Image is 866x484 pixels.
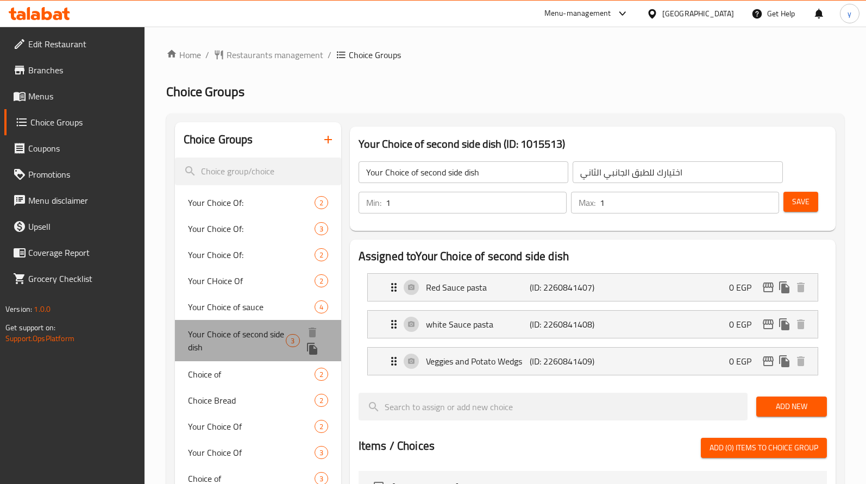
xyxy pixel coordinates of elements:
p: Min: [366,196,381,209]
button: Add (0) items to choice group [701,438,827,458]
span: Your Choice Of [188,420,315,433]
a: Support.OpsPlatform [5,331,74,345]
span: Choice of [188,368,315,381]
button: duplicate [776,353,793,369]
span: Restaurants management [227,48,323,61]
h2: Items / Choices [359,438,435,454]
div: Expand [368,348,818,375]
a: Menu disclaimer [4,187,145,213]
p: (ID: 2260841408) [530,318,599,331]
a: Upsell [4,213,145,240]
span: y [848,8,851,20]
span: Branches [28,64,136,77]
span: 3 [315,474,328,484]
span: 2 [315,395,328,406]
div: Choices [315,446,328,459]
a: Edit Restaurant [4,31,145,57]
div: Choices [315,248,328,261]
span: Your CHoice Of [188,274,315,287]
button: delete [793,279,809,296]
div: Your Choice of second side dish3deleteduplicate [175,320,341,361]
span: 3 [286,336,299,346]
span: Your Choice of sauce [188,300,315,313]
span: Menus [28,90,136,103]
span: 2 [315,422,328,432]
button: edit [760,279,776,296]
li: Expand [359,269,827,306]
span: 2 [315,198,328,208]
li: Expand [359,306,827,343]
span: Choice Groups [30,116,136,129]
div: Choices [315,394,328,407]
span: 2 [315,250,328,260]
span: Your Choice Of: [188,222,315,235]
span: Your Choice Of [188,446,315,459]
li: / [328,48,331,61]
div: Your CHoice Of2 [175,268,341,294]
button: delete [304,324,321,341]
span: Grocery Checklist [28,272,136,285]
button: duplicate [304,341,321,357]
span: 1.0.0 [34,302,51,316]
div: Choices [315,196,328,209]
p: Red Sauce pasta [426,281,530,294]
span: 2 [315,369,328,380]
a: Grocery Checklist [4,266,145,292]
h3: Your Choice of second side dish (ID: 1015513) [359,135,827,153]
button: Save [783,192,818,212]
span: Your Choice Of: [188,248,315,261]
span: Coupons [28,142,136,155]
p: Veggies and Potato Wedgs [426,355,530,368]
div: Choice of2 [175,361,341,387]
span: Get support on: [5,320,55,335]
div: Choice Bread2 [175,387,341,413]
nav: breadcrumb [166,48,844,61]
div: Choices [315,222,328,235]
span: 3 [315,224,328,234]
span: Coverage Report [28,246,136,259]
span: 2 [315,276,328,286]
span: Add New [765,400,818,413]
p: 0 EGP [729,318,760,331]
div: Your Choice Of2 [175,413,341,439]
div: [GEOGRAPHIC_DATA] [662,8,734,20]
span: 3 [315,448,328,458]
a: Choice Groups [4,109,145,135]
h2: Choice Groups [184,131,253,148]
span: Menu disclaimer [28,194,136,207]
div: Expand [368,311,818,338]
p: (ID: 2260841407) [530,281,599,294]
a: Coupons [4,135,145,161]
span: Choice Bread [188,394,315,407]
p: 0 EGP [729,355,760,368]
span: Upsell [28,220,136,233]
span: 4 [315,302,328,312]
button: duplicate [776,279,793,296]
p: (ID: 2260841409) [530,355,599,368]
span: Your Choice of second side dish [188,328,286,354]
div: Choices [315,420,328,433]
span: Choice Groups [166,79,244,104]
div: Your Choice Of:3 [175,216,341,242]
li: / [205,48,209,61]
button: duplicate [776,316,793,332]
li: Expand [359,343,827,380]
a: Restaurants management [214,48,323,61]
span: Version: [5,302,32,316]
a: Branches [4,57,145,83]
div: Your Choice of sauce4 [175,294,341,320]
span: Promotions [28,168,136,181]
a: Coverage Report [4,240,145,266]
div: Your Choice Of:2 [175,190,341,216]
div: Choices [315,368,328,381]
div: Your Choice Of:2 [175,242,341,268]
span: Save [792,195,809,209]
p: Max: [579,196,595,209]
h2: Assigned to Your Choice of second side dish [359,248,827,265]
button: edit [760,353,776,369]
p: white Sauce pasta [426,318,530,331]
p: 0 EGP [729,281,760,294]
span: Edit Restaurant [28,37,136,51]
div: Choices [286,334,299,347]
span: Add (0) items to choice group [710,441,818,455]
